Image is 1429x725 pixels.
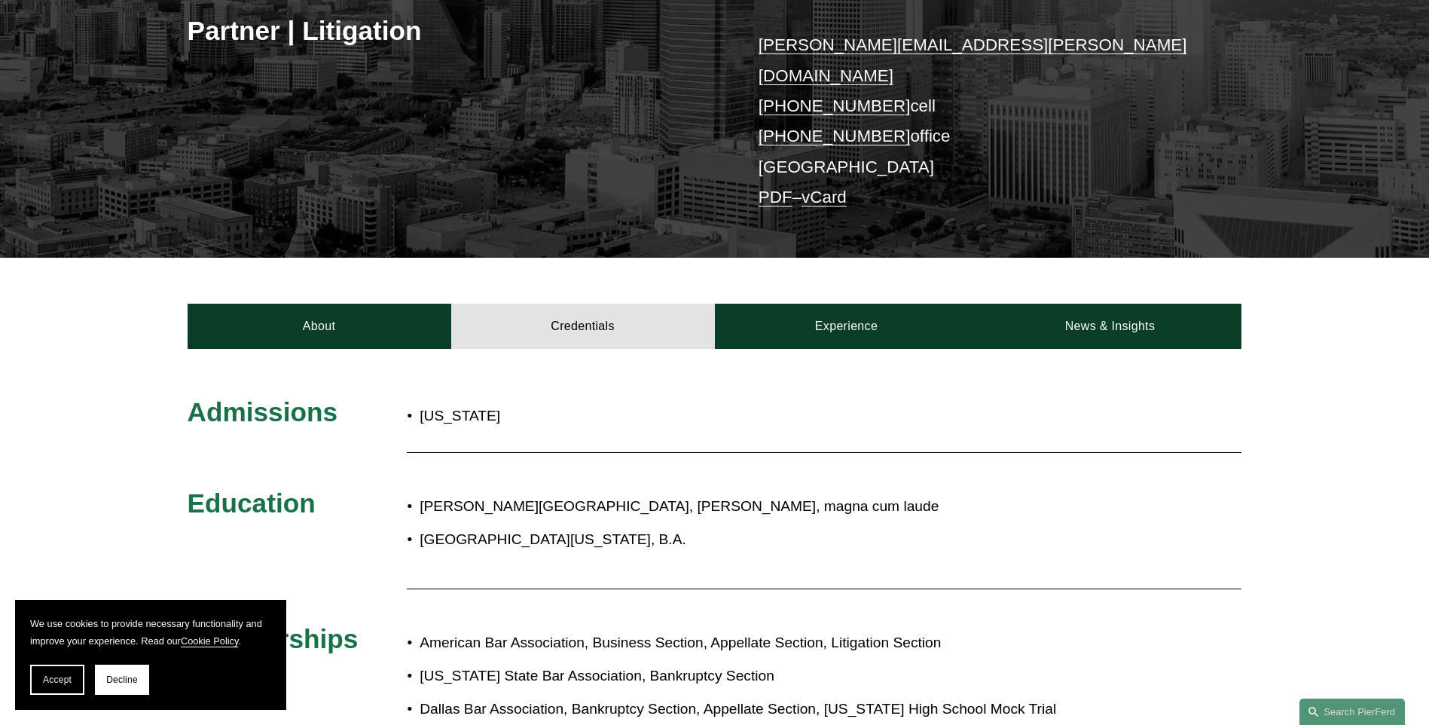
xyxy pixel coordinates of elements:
[181,635,239,647] a: Cookie Policy
[802,188,847,206] a: vCard
[43,675,72,685] span: Accept
[759,96,911,115] a: [PHONE_NUMBER]
[759,127,911,145] a: [PHONE_NUMBER]
[420,527,1110,553] p: [GEOGRAPHIC_DATA][US_STATE], B.A.
[420,696,1110,723] p: Dallas Bar Association, Bankruptcy Section, Appellate Section, [US_STATE] High School Mock Trial
[759,35,1187,84] a: [PERSON_NAME][EMAIL_ADDRESS][PERSON_NAME][DOMAIN_NAME]
[188,304,451,349] a: About
[188,397,337,427] span: Admissions
[759,30,1198,213] p: cell office [GEOGRAPHIC_DATA] –
[420,403,802,430] p: [US_STATE]
[95,665,149,695] button: Decline
[188,14,715,47] h3: Partner | Litigation
[759,188,792,206] a: PDF
[1299,699,1405,725] a: Search this site
[420,630,1110,656] p: American Bar Association, Business Section, Appellate Section, Litigation Section
[30,615,271,650] p: We use cookies to provide necessary functionality and improve your experience. Read our .
[420,663,1110,690] p: [US_STATE] State Bar Association, Bankruptcy Section
[188,488,316,518] span: Education
[106,675,138,685] span: Decline
[451,304,715,349] a: Credentials
[978,304,1241,349] a: News & Insights
[30,665,84,695] button: Accept
[715,304,979,349] a: Experience
[15,600,286,710] section: Cookie banner
[420,494,1110,520] p: [PERSON_NAME][GEOGRAPHIC_DATA], [PERSON_NAME], magna cum laude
